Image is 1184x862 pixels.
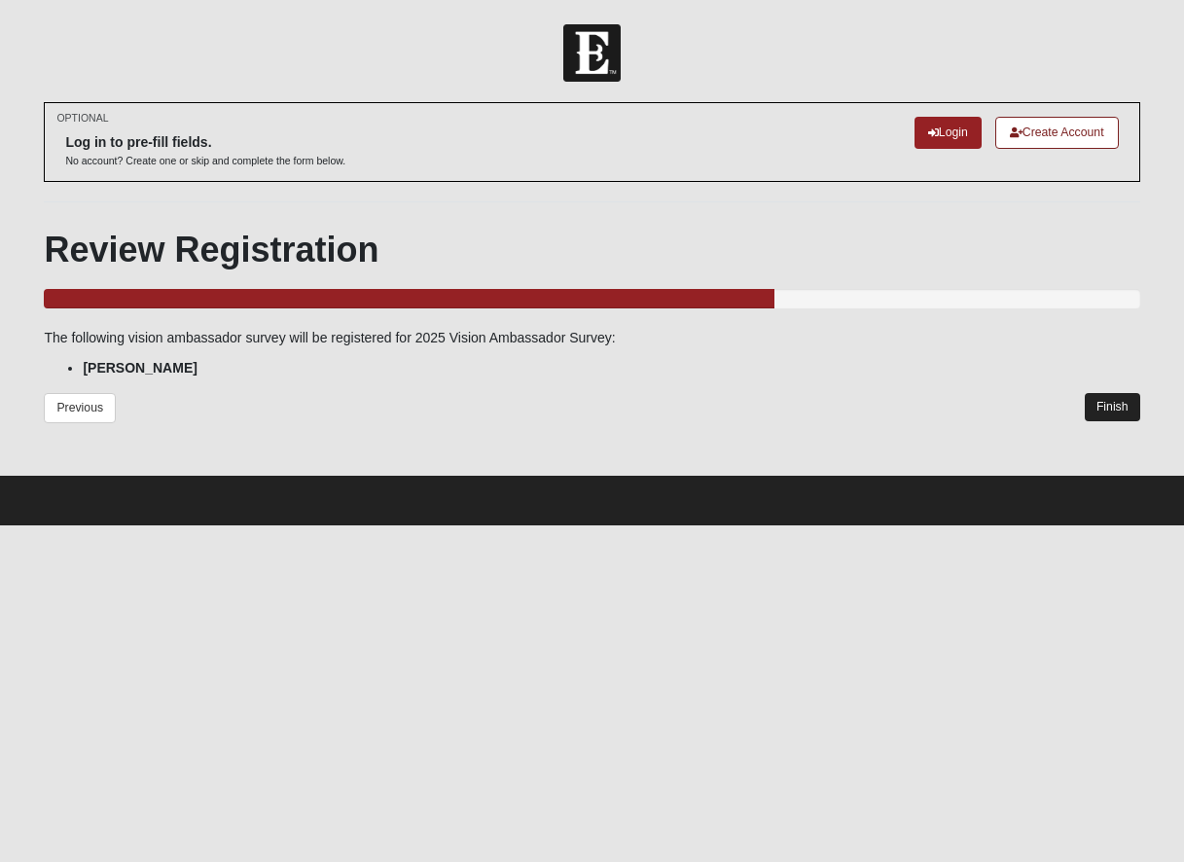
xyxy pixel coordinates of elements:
[83,360,197,376] strong: [PERSON_NAME]
[563,24,621,82] img: Church of Eleven22 Logo
[44,328,1139,348] p: The following vision ambassador survey will be registered for 2025 Vision Ambassador Survey:
[1085,393,1140,421] a: Finish
[44,393,116,423] a: Previous
[65,134,345,151] h6: Log in to pre-fill fields.
[65,154,345,168] p: No account? Create one or skip and complete the form below.
[915,117,982,149] a: Login
[56,111,108,126] small: OPTIONAL
[995,117,1119,149] a: Create Account
[44,229,1139,270] h1: Review Registration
